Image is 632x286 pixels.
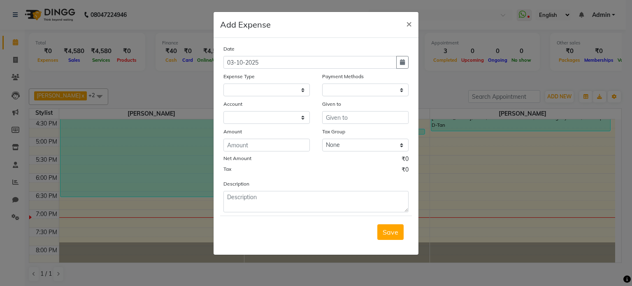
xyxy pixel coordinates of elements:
label: Date [223,45,235,53]
label: Payment Methods [322,73,364,80]
label: Given to [322,100,341,108]
input: Amount [223,139,310,151]
button: Save [377,224,404,240]
h5: Add Expense [220,19,271,31]
span: ₹0 [402,165,409,176]
label: Tax Group [322,128,345,135]
label: Description [223,180,249,188]
label: Account [223,100,242,108]
button: Close [400,12,418,35]
label: Net Amount [223,155,251,162]
label: Amount [223,128,242,135]
label: Tax [223,165,231,173]
label: Expense Type [223,73,255,80]
span: Save [383,228,398,236]
span: ₹0 [402,155,409,165]
span: × [406,17,412,30]
input: Given to [322,111,409,124]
